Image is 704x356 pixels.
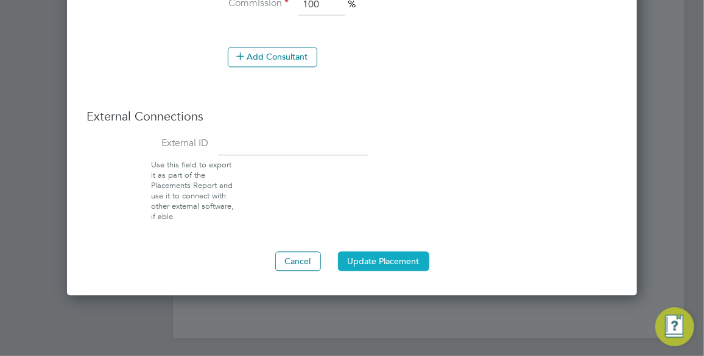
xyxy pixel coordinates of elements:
button: Update Placement [338,251,429,271]
h3: External Connections [86,108,618,124]
button: Add Consultant [228,47,317,66]
label: External ID [86,137,208,150]
span: Use this field to export it as part of the Placements Report and use it to connect with other ext... [152,159,234,221]
button: Cancel [275,251,321,271]
button: Engage Resource Center [655,307,694,346]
